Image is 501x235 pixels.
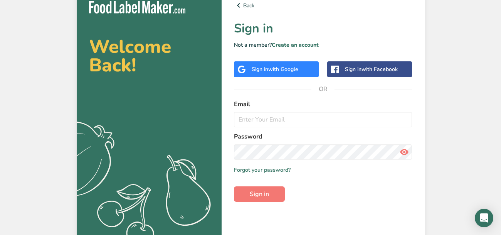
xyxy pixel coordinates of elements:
[475,209,493,227] div: Open Intercom Messenger
[234,112,412,127] input: Enter Your Email
[234,19,412,38] h1: Sign in
[311,78,335,101] span: OR
[252,65,298,73] div: Sign in
[89,1,185,14] img: Food Label Maker
[234,1,412,10] a: Back
[234,100,412,109] label: Email
[345,65,398,73] div: Sign in
[361,66,398,73] span: with Facebook
[250,189,269,199] span: Sign in
[234,166,291,174] a: Forgot your password?
[234,41,412,49] p: Not a member?
[89,37,209,74] h2: Welcome Back!
[272,41,319,49] a: Create an account
[268,66,298,73] span: with Google
[234,186,285,202] button: Sign in
[234,132,412,141] label: Password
